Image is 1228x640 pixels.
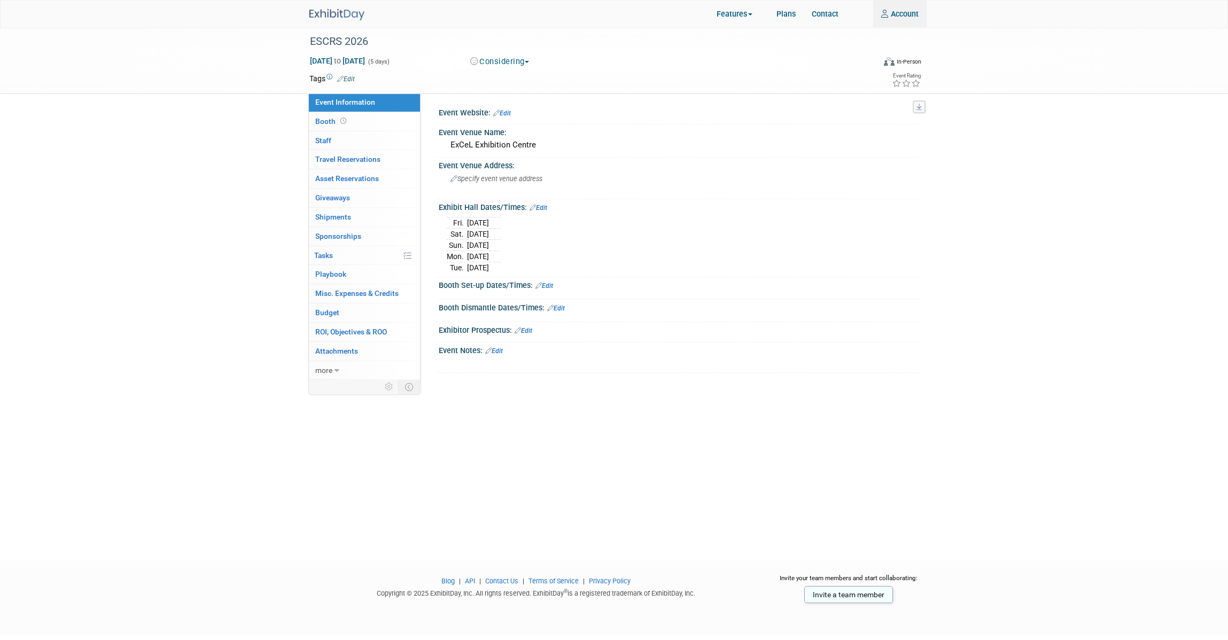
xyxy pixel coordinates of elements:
[447,137,911,153] div: ExCeL Exhibition Centre
[309,9,364,20] img: ExhibitDay
[315,136,331,145] span: Staff
[439,277,919,291] div: Booth Set-up Dates/Times:
[580,577,587,585] span: |
[441,577,455,585] a: Blog
[315,270,346,278] span: Playbook
[315,232,361,240] span: Sponsorships
[309,227,420,246] a: Sponsorships
[564,588,568,594] sup: ®
[332,57,343,65] span: to
[467,251,489,262] td: [DATE]
[315,347,358,355] span: Attachments
[399,380,421,394] td: Toggle Event Tabs
[380,380,399,394] td: Personalize Event Tab Strip
[309,361,420,380] a: more
[367,58,390,65] span: (5 days)
[315,174,379,183] span: Asset Reservations
[485,347,503,355] a: Edit
[535,282,553,290] a: Edit
[309,189,420,207] a: Giveaways
[309,303,420,322] a: Budget
[467,229,489,240] td: [DATE]
[465,577,475,585] a: API
[315,213,351,221] span: Shipments
[467,240,489,251] td: [DATE]
[309,56,366,66] span: [DATE] [DATE]
[515,327,532,334] a: Edit
[447,240,467,251] td: Sun.
[589,577,631,585] a: Privacy Policy
[804,1,846,27] a: Contact
[447,217,467,229] td: Fri.
[896,58,921,66] div: In-Person
[309,265,420,284] a: Playbook
[804,586,893,603] a: Invite a team member
[450,175,542,183] span: Specify event venue address
[315,193,350,202] span: Giveaways
[530,204,547,212] a: Edit
[467,56,533,67] button: Considering
[439,322,919,336] div: Exhibitor Prospectus:
[315,366,332,374] span: more
[520,577,527,585] span: |
[439,124,919,138] div: Event Venue Name:
[779,574,919,590] div: Invite your team members and start collaborating:
[315,308,339,317] span: Budget
[493,110,511,117] a: Edit
[477,577,484,585] span: |
[337,75,355,83] a: Edit
[309,246,420,265] a: Tasks
[884,57,895,66] img: Format-Inperson.png
[439,342,919,356] div: Event Notes:
[306,32,869,51] div: ESCRS 2026
[338,117,348,125] span: Booth not reserved yet
[439,199,919,213] div: Exhibit Hall Dates/Times:
[485,577,518,585] a: Contact Us
[447,262,467,274] td: Tue.
[447,229,467,240] td: Sat.
[314,251,333,260] span: Tasks
[467,262,489,274] td: [DATE]
[309,93,420,112] a: Event Information
[309,323,420,341] a: ROI, Objectives & ROO
[309,342,420,361] a: Attachments
[439,158,919,171] div: Event Venue Address:
[873,1,927,27] a: Account
[709,2,768,28] a: Features
[309,112,420,131] a: Booth
[315,289,399,298] span: Misc. Expenses & Credits
[768,1,804,27] a: Plans
[309,131,420,150] a: Staff
[315,327,387,336] span: ROI, Objectives & ROO
[309,73,355,84] td: Tags
[315,117,348,126] span: Booth
[456,577,463,585] span: |
[439,105,919,119] div: Event Website:
[467,217,489,229] td: [DATE]
[315,98,375,106] span: Event Information
[309,150,420,169] a: Travel Reservations
[439,300,919,314] div: Booth Dismantle Dates/Times:
[547,305,565,312] a: Edit
[309,169,420,188] a: Asset Reservations
[833,56,921,72] div: Event Format
[528,577,579,585] a: Terms of Service
[309,284,420,303] a: Misc. Expenses & Credits
[447,251,467,262] td: Mon.
[309,586,763,598] div: Copyright © 2025 ExhibitDay, Inc. All rights reserved. ExhibitDay is a registered trademark of Ex...
[309,208,420,227] a: Shipments
[315,155,380,163] span: Travel Reservations
[892,73,921,79] div: Event Rating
